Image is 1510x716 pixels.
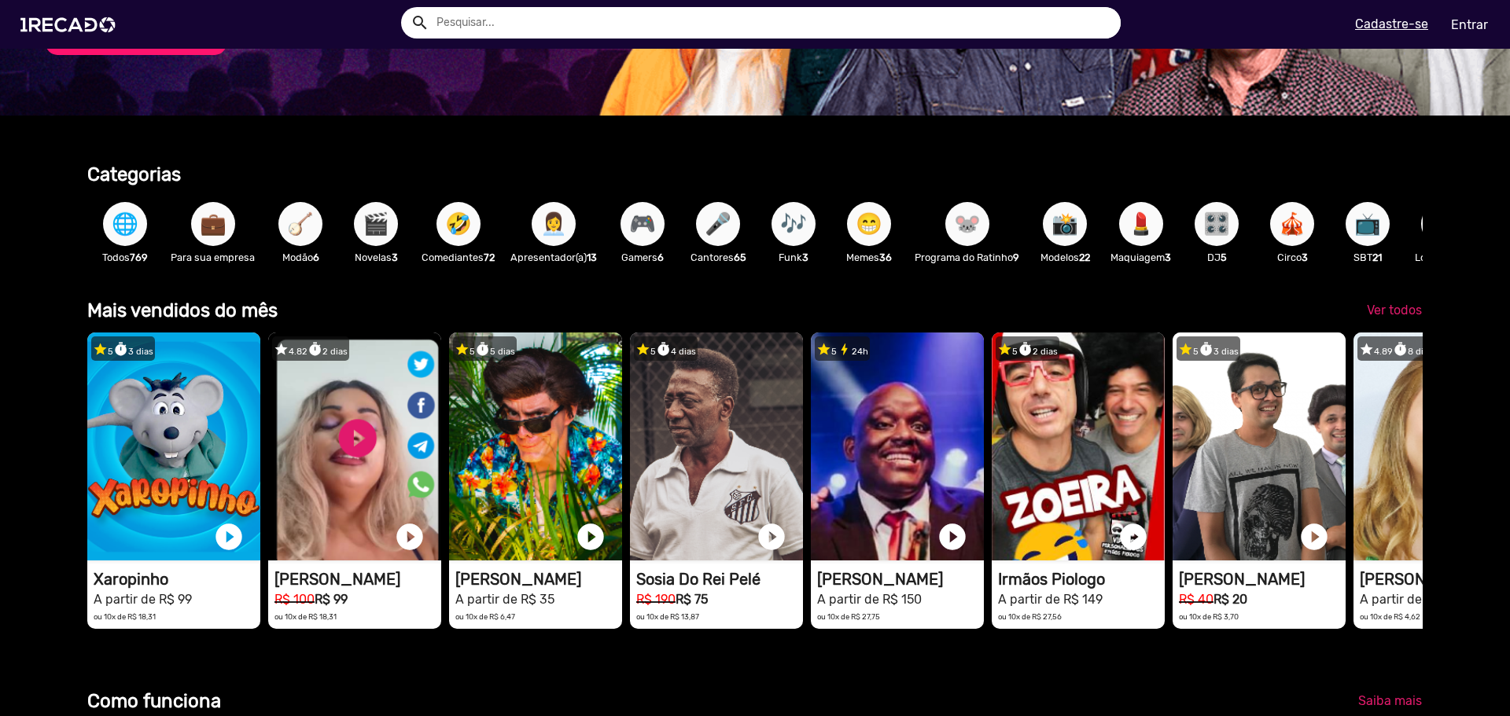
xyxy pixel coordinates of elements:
[802,252,808,263] b: 3
[636,570,803,589] h1: Sosia Do Rei Pelé
[271,250,330,265] p: Modão
[847,202,891,246] button: 😁
[315,592,348,607] b: R$ 99
[856,202,882,246] span: 😁
[998,612,1062,621] small: ou 10x de R$ 27,56
[510,250,597,265] p: Apresentador(a)
[278,202,322,246] button: 🪕
[1119,202,1163,246] button: 💄
[87,163,181,185] b: Categorias
[1367,303,1422,318] span: Ver todos
[1302,252,1308,263] b: 3
[313,252,319,263] b: 6
[1179,592,1214,607] small: R$ 40
[636,592,676,607] small: R$ 190
[1128,202,1155,246] span: 💄
[411,13,429,32] mat-icon: Example home icon
[1372,252,1382,263] b: 21
[130,252,148,263] b: 769
[696,202,740,246] button: 🎤
[1346,687,1434,715] a: Saiba mais
[772,202,816,246] button: 🎶
[954,202,981,246] span: 🐭
[287,202,314,246] span: 🪕
[1355,17,1428,31] u: Cadastre-se
[1354,202,1381,246] span: 📺
[1051,202,1078,246] span: 📸
[95,250,155,265] p: Todos
[346,250,406,265] p: Novelas
[817,592,922,607] small: A partir de R$ 150
[191,202,235,246] button: 💼
[94,570,260,589] h1: Xaropinho
[839,250,899,265] p: Memes
[705,202,731,246] span: 🎤
[998,592,1103,607] small: A partir de R$ 149
[1221,252,1227,263] b: 5
[274,612,337,621] small: ou 10x de R$ 18,31
[274,570,441,589] h1: [PERSON_NAME]
[575,521,606,553] a: play_circle_filled
[1173,332,1346,560] video: 1RECADO vídeos dedicados para fãs e empresas
[1118,521,1149,553] a: play_circle_filled
[630,332,803,560] video: 1RECADO vídeos dedicados para fãs e empresas
[657,252,664,263] b: 6
[354,202,398,246] button: 🎬
[484,252,495,263] b: 72
[992,332,1165,560] video: 1RECADO vídeos dedicados para fãs e empresas
[213,521,245,553] a: play_circle_filled
[998,570,1165,589] h1: Irmãos Piologo
[817,612,880,621] small: ou 10x de R$ 27,75
[449,332,622,560] video: 1RECADO vídeos dedicados para fãs e empresas
[455,592,554,607] small: A partir de R$ 35
[811,332,984,560] video: 1RECADO vídeos dedicados para fãs e empresas
[621,202,665,246] button: 🎮
[1360,612,1420,621] small: ou 10x de R$ 4,62
[87,690,221,712] b: Como funciona
[1110,250,1171,265] p: Maquiagem
[425,7,1121,39] input: Pesquisar...
[392,252,398,263] b: 3
[1358,693,1422,708] span: Saiba mais
[937,521,968,553] a: play_circle_filled
[817,570,984,589] h1: [PERSON_NAME]
[87,332,260,560] video: 1RECADO vídeos dedicados para fãs e empresas
[613,250,672,265] p: Gamers
[112,202,138,246] span: 🌐
[532,202,576,246] button: 👩‍💼
[756,521,787,553] a: play_circle_filled
[1270,202,1314,246] button: 🎪
[436,202,481,246] button: 🤣
[455,612,515,621] small: ou 10x de R$ 6,47
[87,299,278,321] b: Mais vendidos do mês
[1079,252,1090,263] b: 22
[734,252,746,263] b: 65
[636,612,699,621] small: ou 10x de R$ 13,87
[676,592,708,607] b: R$ 75
[1035,250,1095,265] p: Modelos
[540,202,567,246] span: 👩‍💼
[363,202,389,246] span: 🎬
[94,612,156,621] small: ou 10x de R$ 18,31
[587,252,597,263] b: 13
[945,202,989,246] button: 🐭
[879,252,892,263] b: 36
[1179,612,1239,621] small: ou 10x de R$ 3,70
[455,570,622,589] h1: [PERSON_NAME]
[1262,250,1322,265] p: Circo
[1346,202,1390,246] button: 📺
[764,250,823,265] p: Funk
[1195,202,1239,246] button: 🎛️
[171,250,255,265] p: Para sua empresa
[1413,250,1473,265] p: Locutores
[1187,250,1247,265] p: DJ
[1013,252,1019,263] b: 9
[445,202,472,246] span: 🤣
[629,202,656,246] span: 🎮
[394,521,425,553] a: play_circle_filled
[1441,11,1498,39] a: Entrar
[780,202,807,246] span: 🎶
[274,592,315,607] small: R$ 100
[1043,202,1087,246] button: 📸
[688,250,748,265] p: Cantores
